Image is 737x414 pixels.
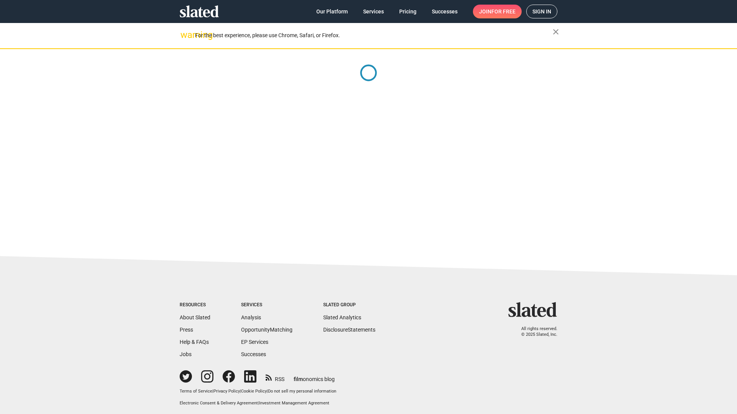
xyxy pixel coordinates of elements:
[258,401,259,406] span: |
[180,314,210,320] a: About Slated
[241,327,292,333] a: OpportunityMatching
[213,389,240,394] a: Privacy Policy
[212,389,213,394] span: |
[180,389,212,394] a: Terms of Service
[241,351,266,357] a: Successes
[267,389,268,394] span: |
[532,5,551,18] span: Sign in
[526,5,557,18] a: Sign in
[363,5,384,18] span: Services
[259,401,329,406] a: Investment Management Agreement
[479,5,516,18] span: Join
[240,389,241,394] span: |
[323,327,375,333] a: DisclosureStatements
[357,5,390,18] a: Services
[241,339,268,345] a: EP Services
[241,302,292,308] div: Services
[294,376,303,382] span: film
[316,5,348,18] span: Our Platform
[180,327,193,333] a: Press
[180,401,258,406] a: Electronic Consent & Delivery Agreement
[513,326,557,337] p: All rights reserved. © 2025 Slated, Inc.
[266,371,284,383] a: RSS
[241,389,267,394] a: Cookie Policy
[310,5,354,18] a: Our Platform
[399,5,416,18] span: Pricing
[393,5,423,18] a: Pricing
[432,5,458,18] span: Successes
[491,5,516,18] span: for free
[551,27,560,36] mat-icon: close
[241,314,261,320] a: Analysis
[180,302,210,308] div: Resources
[323,314,361,320] a: Slated Analytics
[268,389,336,394] button: Do not sell my personal information
[473,5,522,18] a: Joinfor free
[323,302,375,308] div: Slated Group
[426,5,464,18] a: Successes
[294,370,335,383] a: filmonomics blog
[180,351,192,357] a: Jobs
[180,30,190,39] mat-icon: warning
[180,339,209,345] a: Help & FAQs
[195,30,553,41] div: For the best experience, please use Chrome, Safari, or Firefox.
